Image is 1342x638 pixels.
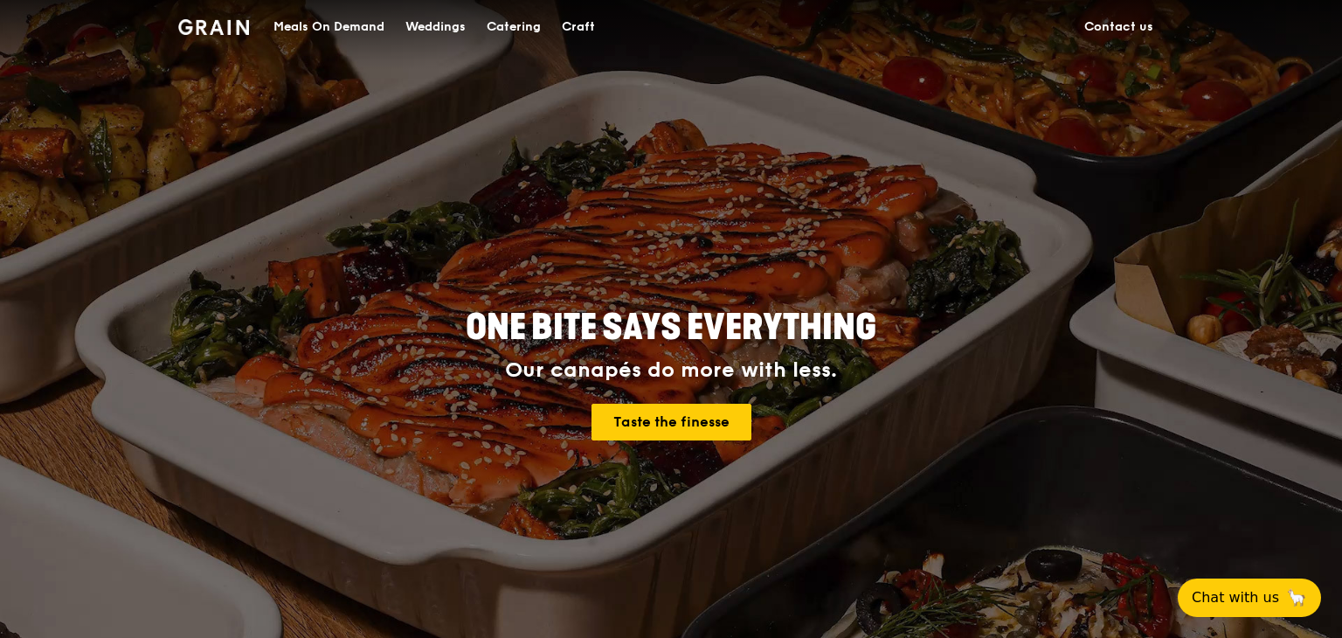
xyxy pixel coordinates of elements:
[1074,1,1164,53] a: Contact us
[395,1,476,53] a: Weddings
[356,358,986,383] div: Our canapés do more with less.
[551,1,605,53] a: Craft
[591,404,751,440] a: Taste the finesse
[1178,579,1321,617] button: Chat with us🦙
[1286,587,1307,608] span: 🦙
[405,1,466,53] div: Weddings
[1192,587,1279,608] span: Chat with us
[487,1,541,53] div: Catering
[562,1,595,53] div: Craft
[178,19,249,35] img: Grain
[273,1,384,53] div: Meals On Demand
[476,1,551,53] a: Catering
[466,307,876,349] span: ONE BITE SAYS EVERYTHING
